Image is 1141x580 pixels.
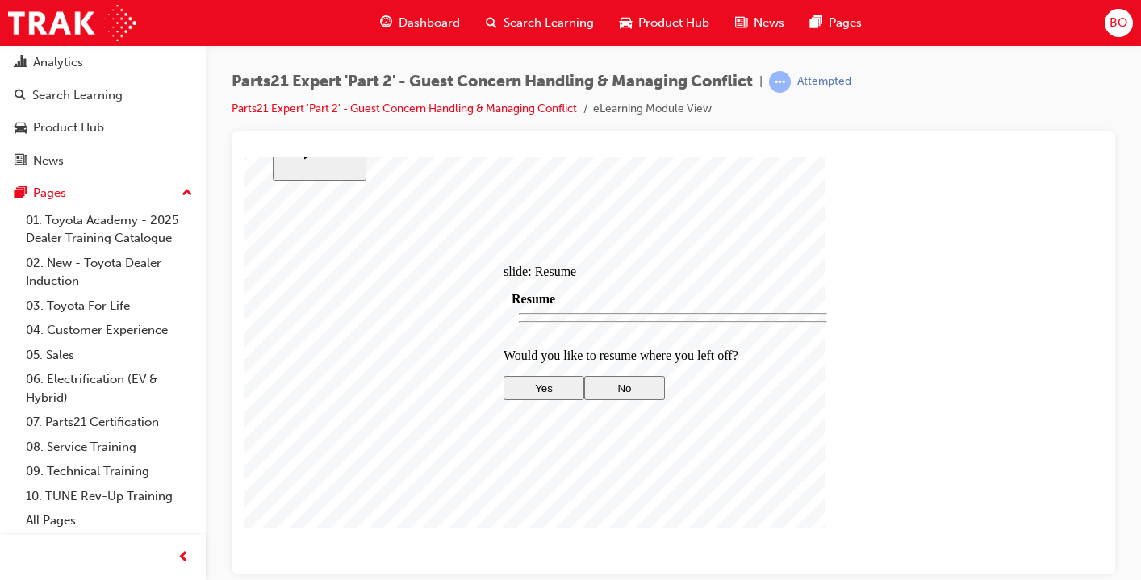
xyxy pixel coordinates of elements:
a: 07. Parts21 Certification [19,410,199,435]
a: 01. Toyota Academy - 2025 Dealer Training Catalogue [19,208,199,251]
a: Analytics [6,48,199,77]
span: prev-icon [178,548,190,568]
div: Analytics [33,53,83,72]
a: Product Hub [6,113,199,143]
a: 05. Sales [19,343,199,368]
div: Search Learning [32,86,123,105]
span: pages-icon [810,13,822,33]
span: pages-icon [15,186,27,201]
span: Parts21 Expert 'Part 2' - Guest Concern Handling & Managing Conflict [232,73,753,91]
a: pages-iconPages [797,6,875,40]
a: 03. Toyota For Life [19,294,199,319]
li: eLearning Module View [593,100,712,119]
a: All Pages [19,508,199,533]
button: No [340,219,420,243]
span: guage-icon [380,13,392,33]
div: Pages [33,184,66,202]
span: search-icon [486,13,497,33]
button: BO [1105,9,1133,37]
a: 09. Technical Training [19,459,199,484]
span: Search Learning [504,14,594,32]
a: 04. Customer Experience [19,318,199,343]
a: search-iconSearch Learning [473,6,607,40]
a: Parts21 Expert 'Part 2' - Guest Concern Handling & Managing Conflict [232,102,577,115]
p: Would you like to resume where you left off? [259,191,598,206]
a: news-iconNews [722,6,797,40]
span: chart-icon [15,56,27,70]
button: Pages [6,178,199,208]
img: Trak [8,5,136,41]
span: learningRecordVerb_ATTEMPT-icon [769,71,791,93]
div: Attempted [797,74,851,90]
a: News [6,146,199,176]
a: 10. TUNE Rev-Up Training [19,484,199,509]
div: News [33,152,64,170]
div: Product Hub [33,119,104,137]
a: 08. Service Training [19,435,199,460]
span: news-icon [735,13,747,33]
a: 02. New - Toyota Dealer Induction [19,251,199,294]
span: Product Hub [638,14,709,32]
span: search-icon [15,89,26,103]
span: News [754,14,784,32]
button: Yes [259,219,340,243]
span: up-icon [182,183,193,204]
span: Pages [829,14,862,32]
a: Search Learning [6,81,199,111]
span: Dashboard [399,14,460,32]
a: car-iconProduct Hub [607,6,722,40]
span: car-icon [15,121,27,136]
span: Resume [267,135,311,148]
span: | [759,73,763,91]
div: slide: Resume [259,107,598,122]
span: car-icon [620,13,632,33]
span: news-icon [15,154,27,169]
a: 06. Electrification (EV & Hybrid) [19,367,199,410]
a: guage-iconDashboard [367,6,473,40]
span: BO [1110,14,1127,32]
